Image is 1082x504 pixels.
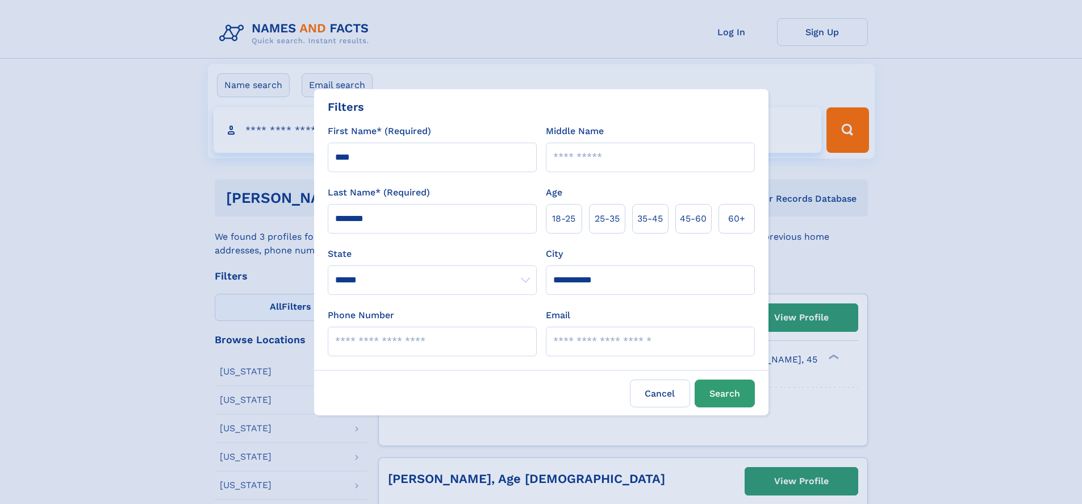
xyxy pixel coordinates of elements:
label: Last Name* (Required) [328,186,430,199]
label: First Name* (Required) [328,124,431,138]
button: Search [695,380,755,407]
label: Phone Number [328,309,394,322]
span: 60+ [728,212,745,226]
label: Cancel [630,380,690,407]
span: 45‑60 [680,212,707,226]
div: Filters [328,98,364,115]
label: Email [546,309,570,322]
span: 25‑35 [595,212,620,226]
label: Age [546,186,562,199]
label: Middle Name [546,124,604,138]
span: 18‑25 [552,212,575,226]
span: 35‑45 [637,212,663,226]
label: City [546,247,563,261]
label: State [328,247,537,261]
